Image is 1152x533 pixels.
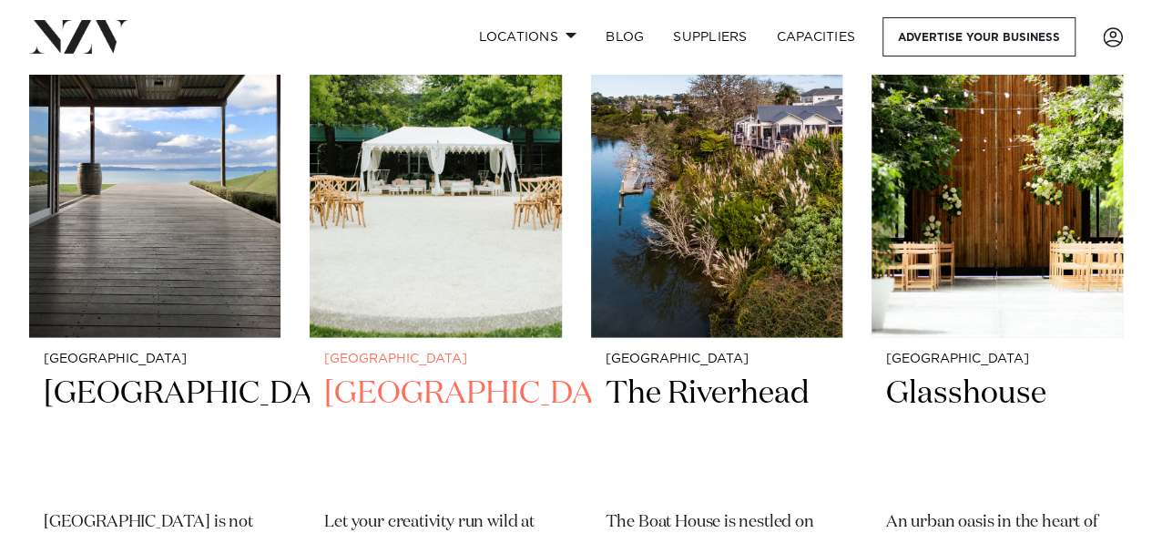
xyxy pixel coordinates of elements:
small: [GEOGRAPHIC_DATA] [606,352,828,365]
h2: [GEOGRAPHIC_DATA] [324,373,546,496]
a: Locations [464,17,591,56]
small: [GEOGRAPHIC_DATA] [44,352,266,365]
h2: The Riverhead [606,373,828,496]
a: Capacities [762,17,871,56]
a: SUPPLIERS [658,17,761,56]
small: [GEOGRAPHIC_DATA] [324,352,546,365]
h2: Glasshouse [886,373,1108,496]
small: [GEOGRAPHIC_DATA] [886,352,1108,365]
h2: [GEOGRAPHIC_DATA] [44,373,266,496]
img: nzv-logo.png [29,20,128,53]
a: Advertise your business [882,17,1076,56]
a: BLOG [591,17,658,56]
